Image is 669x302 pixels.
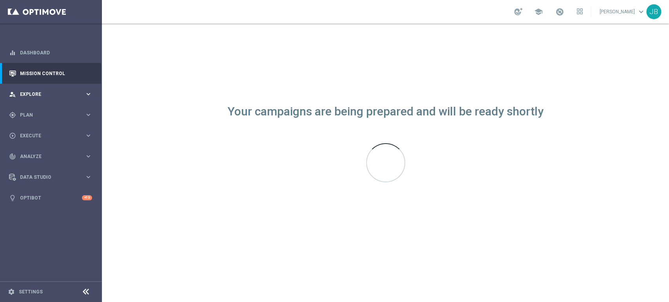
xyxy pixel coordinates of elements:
[20,113,85,117] span: Plan
[9,49,16,56] i: equalizer
[9,50,92,56] button: equalizer Dashboard
[20,154,85,159] span: Analyze
[20,92,85,97] span: Explore
[9,111,85,119] div: Plan
[85,153,92,160] i: keyboard_arrow_right
[19,289,43,294] a: Settings
[9,174,92,180] button: Data Studio keyboard_arrow_right
[9,174,85,181] div: Data Studio
[9,153,85,160] div: Analyze
[599,6,646,18] a: [PERSON_NAME]keyboard_arrow_down
[9,153,92,160] button: track_changes Analyze keyboard_arrow_right
[9,91,85,98] div: Explore
[646,4,661,19] div: JB
[20,175,85,180] span: Data Studio
[9,63,92,84] div: Mission Control
[9,132,85,139] div: Execute
[9,133,92,139] button: play_circle_outline Execute keyboard_arrow_right
[228,108,544,115] div: Your campaigns are being prepared and will be ready shortly
[9,111,16,119] i: gps_fixed
[9,153,16,160] i: track_changes
[9,112,92,118] button: gps_fixed Plan keyboard_arrow_right
[20,133,85,138] span: Execute
[8,288,15,295] i: settings
[9,187,92,208] div: Optibot
[9,70,92,77] button: Mission Control
[9,195,92,201] button: lightbulb Optibot +10
[9,42,92,63] div: Dashboard
[9,194,16,201] i: lightbulb
[85,90,92,98] i: keyboard_arrow_right
[9,91,16,98] i: person_search
[20,187,82,208] a: Optibot
[82,195,92,200] div: +10
[9,132,16,139] i: play_circle_outline
[637,7,645,16] span: keyboard_arrow_down
[20,63,92,84] a: Mission Control
[9,91,92,97] button: person_search Explore keyboard_arrow_right
[534,7,543,16] span: school
[85,132,92,139] i: keyboard_arrow_right
[85,173,92,181] i: keyboard_arrow_right
[85,111,92,119] i: keyboard_arrow_right
[20,42,92,63] a: Dashboard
